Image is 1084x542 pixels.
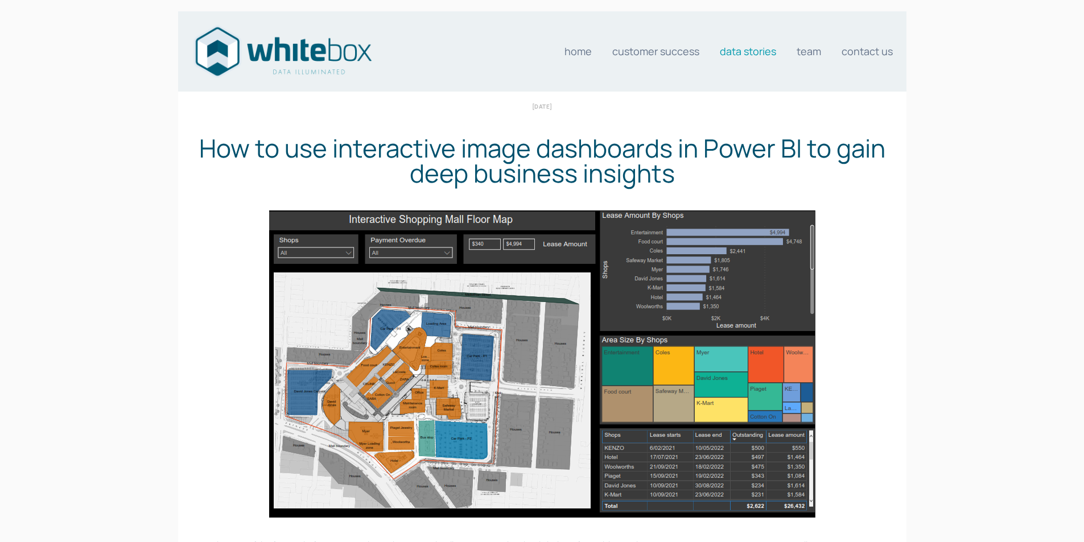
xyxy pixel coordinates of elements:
[192,23,374,80] img: Data consultants
[184,135,901,185] h1: How to use interactive image dashboards in Power BI to gain deep business insights
[612,40,699,63] a: Customer Success
[720,40,776,63] a: Data stories
[564,40,592,63] a: Home
[532,100,553,113] time: [DATE]
[797,40,821,63] a: Team
[842,40,893,63] a: Contact us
